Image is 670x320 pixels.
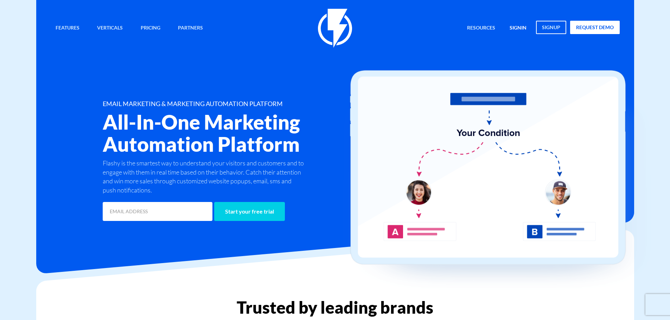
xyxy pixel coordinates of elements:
h1: EMAIL MARKETING & MARKETING AUTOMATION PLATFORM [103,100,377,107]
a: request demo [570,21,620,34]
a: Verticals [92,21,128,36]
input: Start your free trial [214,202,285,221]
input: EMAIL ADDRESS [103,202,212,221]
a: signup [536,21,566,34]
p: Flashy is the smartest way to understand your visitors and customers and to engage with them in r... [103,159,306,195]
a: Features [50,21,85,36]
a: Resources [462,21,500,36]
h2: Trusted by leading brands [36,298,634,316]
a: Partners [173,21,208,36]
a: Pricing [135,21,166,36]
h2: All-In-One Marketing Automation Platform [103,111,377,155]
a: signin [504,21,532,36]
